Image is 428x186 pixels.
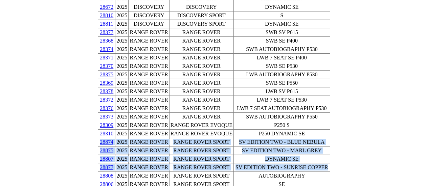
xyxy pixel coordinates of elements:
[169,121,233,130] td: RANGE ROVER EVOQUE
[233,28,330,37] td: SWB SV P615
[169,96,233,104] td: RANGE ROVER
[129,71,169,79] td: RANGE ROVER
[233,147,330,155] td: SV EDITION TWO - MARL GREY
[169,147,233,155] td: RANGE ROVER SPORT
[115,54,129,62] td: 2025
[169,3,233,11] td: DISCOVERY
[233,37,330,45] td: SWB SE P400
[115,104,129,113] td: 2025
[233,163,330,172] td: SV EDITION TWO - SUNRISE COPPER
[115,79,129,87] td: 2025
[115,37,129,45] td: 2025
[115,71,129,79] td: 2025
[100,164,113,170] a: 28877
[100,105,113,111] a: 28376
[100,38,113,44] a: 28368
[129,28,169,37] td: RANGE ROVER
[129,155,169,163] td: RANGE ROVER
[169,79,233,87] td: RANGE ROVER
[169,71,233,79] td: RANGE ROVER
[100,114,113,119] a: 28373
[233,96,330,104] td: LWB 7 SEAT SE P530
[233,3,330,11] td: DYNAMIC SE
[129,121,169,130] td: RANGE ROVER
[233,104,330,113] td: LWB 7 SEAT AUTOBIOGRAPHY P530
[129,20,169,28] td: DISCOVERY
[129,62,169,71] td: RANGE ROVER
[115,3,129,11] td: 2025
[115,11,129,20] td: 2025
[169,104,233,113] td: RANGE ROVER
[115,138,129,147] td: 2025
[129,96,169,104] td: RANGE ROVER
[100,21,113,27] a: 28811
[129,104,169,113] td: RANGE ROVER
[100,173,113,179] a: 28808
[115,130,129,138] td: 2025
[169,28,233,37] td: RANGE ROVER
[100,29,113,35] a: 28377
[129,87,169,96] td: RANGE ROVER
[233,54,330,62] td: LWB 7 SEAT SE P400
[115,28,129,37] td: 2025
[169,113,233,121] td: RANGE ROVER
[233,62,330,71] td: SWB SE P530
[100,88,113,94] a: 28378
[169,130,233,138] td: RANGE ROVER EVOQUE
[100,97,113,103] a: 28372
[169,87,233,96] td: RANGE ROVER
[100,122,113,128] a: 28309
[233,71,330,79] td: LWB AUTOBIOGRAPHY P530
[169,54,233,62] td: RANGE ROVER
[233,113,330,121] td: SWB AUTOBIOGRAPHY P550
[233,20,330,28] td: DYNAMIC SE
[233,172,330,180] td: AUTOBIOGRAPHY
[169,11,233,20] td: DISCOVERY SPORT
[169,45,233,54] td: RANGE ROVER
[233,11,330,20] td: S
[169,155,233,163] td: RANGE ROVER SPORT
[100,4,113,10] a: 28672
[129,172,169,180] td: RANGE ROVER
[129,79,169,87] td: RANGE ROVER
[169,172,233,180] td: RANGE ROVER SPORT
[233,79,330,87] td: SWB SE P550
[129,54,169,62] td: RANGE ROVER
[129,163,169,172] td: RANGE ROVER
[115,163,129,172] td: 2025
[169,37,233,45] td: RANGE ROVER
[129,3,169,11] td: DISCOVERY
[233,121,330,130] td: P250 S
[100,80,113,86] a: 28369
[169,163,233,172] td: RANGE ROVER SPORT
[115,87,129,96] td: 2025
[100,139,113,145] a: 28874
[169,20,233,28] td: DISCOVERY SPORT
[115,62,129,71] td: 2025
[100,131,113,136] a: 28310
[233,130,330,138] td: P250 DYNAMIC SE
[233,138,330,147] td: SV EDITION TWO - BLUE NEBULA
[115,121,129,130] td: 2025
[129,11,169,20] td: DISCOVERY
[169,138,233,147] td: RANGE ROVER SPORT
[115,155,129,163] td: 2025
[100,72,113,77] a: 28375
[129,113,169,121] td: RANGE ROVER
[233,155,330,163] td: DYNAMIC SE
[233,87,330,96] td: LWB SV P615
[129,138,169,147] td: RANGE ROVER
[115,113,129,121] td: 2025
[100,46,113,52] a: 28374
[115,45,129,54] td: 2025
[100,63,113,69] a: 28370
[129,37,169,45] td: RANGE ROVER
[115,20,129,28] td: 2025
[100,12,113,18] a: 28810
[129,130,169,138] td: RANGE ROVER
[115,172,129,180] td: 2025
[169,62,233,71] td: RANGE ROVER
[100,148,113,153] a: 28875
[233,45,330,54] td: SWB AUTOBIOGRAPHY P530
[100,156,113,162] a: 28807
